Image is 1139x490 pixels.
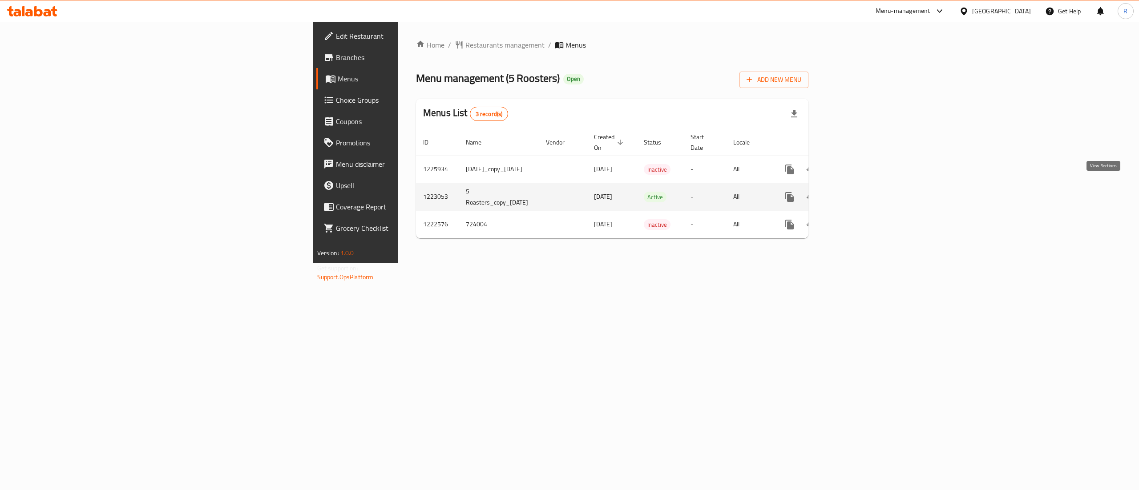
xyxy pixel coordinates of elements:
td: All [726,156,772,183]
span: Coverage Report [336,201,496,212]
span: Menu disclaimer [336,159,496,169]
h2: Menus List [423,106,508,121]
span: Start Date [691,132,715,153]
span: Promotions [336,137,496,148]
button: more [779,159,800,180]
a: Coupons [316,111,503,132]
span: Add New Menu [747,74,801,85]
div: [GEOGRAPHIC_DATA] [972,6,1031,16]
div: Inactive [644,164,670,175]
a: Choice Groups [316,89,503,111]
span: Get support on: [317,262,358,274]
span: Name [466,137,493,148]
button: Change Status [800,159,822,180]
span: 1.0.0 [340,247,354,259]
li: / [548,40,551,50]
button: more [779,214,800,235]
nav: breadcrumb [416,40,808,50]
span: Open [563,75,584,83]
span: Branches [336,52,496,63]
a: Upsell [316,175,503,196]
a: Coverage Report [316,196,503,217]
span: R [1123,6,1127,16]
span: Locale [733,137,761,148]
span: Created On [594,132,626,153]
a: Support.OpsPlatform [317,271,374,283]
a: Branches [316,47,503,68]
td: All [726,183,772,211]
a: Promotions [316,132,503,153]
span: Upsell [336,180,496,191]
span: Menus [338,73,496,84]
button: Add New Menu [739,72,808,88]
span: Restaurants management [465,40,545,50]
button: Change Status [800,214,822,235]
div: Inactive [644,219,670,230]
td: - [683,211,726,238]
a: Menus [316,68,503,89]
button: Change Status [800,186,822,208]
span: Inactive [644,165,670,175]
div: Total records count [470,107,509,121]
span: [DATE] [594,163,612,175]
span: Grocery Checklist [336,223,496,233]
span: Edit Restaurant [336,31,496,41]
span: ID [423,137,440,148]
button: more [779,186,800,208]
a: Grocery Checklist [316,217,503,239]
span: 3 record(s) [470,110,508,118]
th: Actions [772,129,872,156]
a: Menu disclaimer [316,153,503,175]
span: Vendor [546,137,576,148]
span: Coupons [336,116,496,127]
span: [DATE] [594,218,612,230]
div: Menu-management [876,6,930,16]
span: Menus [565,40,586,50]
td: - [683,156,726,183]
span: Status [644,137,673,148]
span: Inactive [644,220,670,230]
span: [DATE] [594,191,612,202]
span: Active [644,192,666,202]
span: Version: [317,247,339,259]
div: Open [563,74,584,84]
a: Edit Restaurant [316,25,503,47]
div: Export file [784,103,805,125]
td: All [726,211,772,238]
span: Choice Groups [336,95,496,105]
td: - [683,183,726,211]
table: enhanced table [416,129,872,238]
